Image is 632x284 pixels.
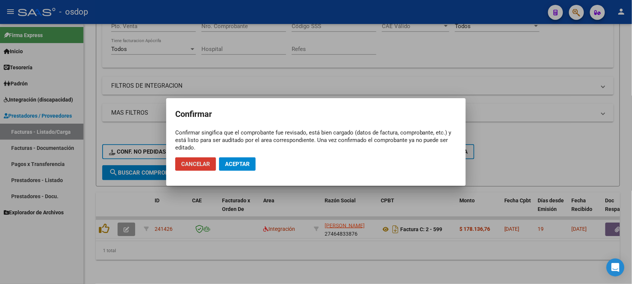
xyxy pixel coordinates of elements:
div: Confirmar singifica que el comprobante fue revisado, está bien cargado (datos de factura, comprob... [175,129,457,151]
span: Aceptar [225,161,250,167]
div: Open Intercom Messenger [607,259,625,277]
h2: Confirmar [175,107,457,121]
span: Cancelar [181,161,210,167]
button: Aceptar [219,157,256,171]
button: Cancelar [175,157,216,171]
